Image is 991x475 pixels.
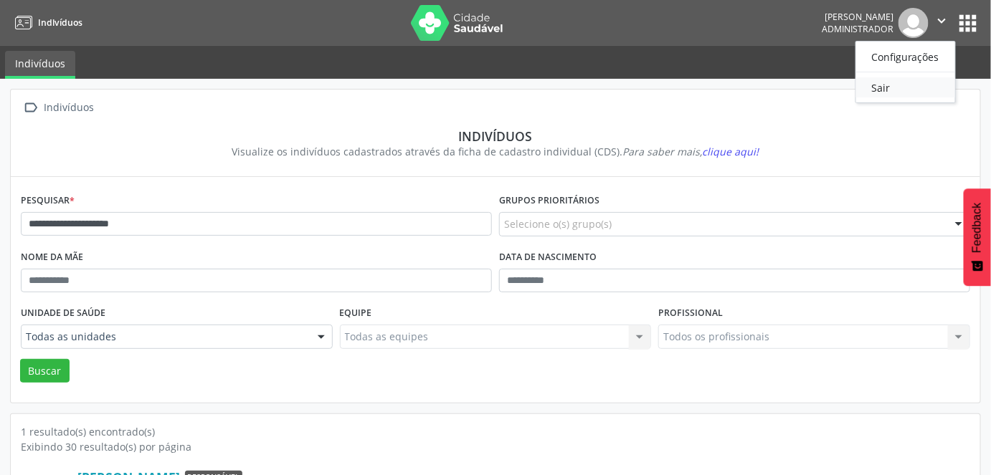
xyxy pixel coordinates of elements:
div: Indivíduos [42,97,97,118]
label: Unidade de saúde [21,302,105,325]
label: Pesquisar [21,190,75,212]
i:  [21,97,42,118]
span: Todas as unidades [26,330,303,344]
ul:  [855,41,956,103]
img: img [898,8,929,38]
label: Nome da mãe [21,246,83,269]
span: Feedback [971,203,984,253]
span: clique aqui! [703,145,759,158]
span: Indivíduos [38,16,82,29]
label: Grupos prioritários [499,190,599,212]
button: Feedback - Mostrar pesquisa [964,188,991,286]
label: Data de nascimento [499,246,597,269]
span: Selecione o(s) grupo(s) [504,216,612,231]
a: Sair [856,77,955,97]
div: Indivíduos [31,128,960,144]
div: [PERSON_NAME] [822,11,893,23]
div: Exibindo 30 resultado(s) por página [21,439,970,454]
span: Administrador [822,23,893,35]
a: Indivíduos [10,11,82,34]
label: Equipe [340,302,372,325]
button: apps [956,11,981,36]
i:  [934,13,950,29]
button:  [929,8,956,38]
button: Buscar [20,359,70,383]
a: Configurações [856,47,955,67]
a:  Indivíduos [21,97,97,118]
div: 1 resultado(s) encontrado(s) [21,424,970,439]
label: Profissional [658,302,723,325]
i: Para saber mais, [623,145,759,158]
a: Indivíduos [5,51,75,79]
div: Visualize os indivíduos cadastrados através da ficha de cadastro individual (CDS). [31,144,960,159]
